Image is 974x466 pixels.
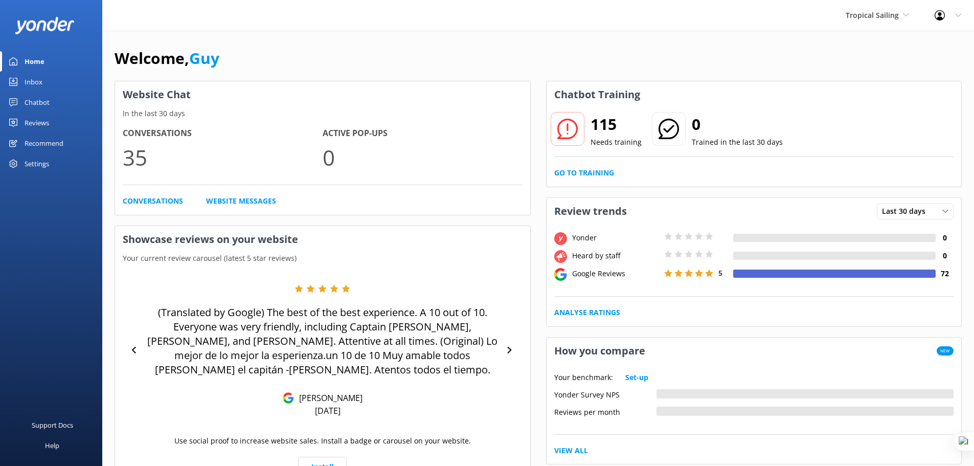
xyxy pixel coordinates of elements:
[570,268,662,279] div: Google Reviews
[15,17,74,34] img: yonder-white-logo.png
[692,137,783,148] p: Trained in the last 30 days
[25,113,49,133] div: Reviews
[937,346,954,356] span: New
[294,392,363,404] p: [PERSON_NAME]
[315,405,341,416] p: [DATE]
[143,305,502,377] p: (Translated by Google) The best of the best experience. A 10 out of 10. Everyone was very friendl...
[625,372,648,383] a: Set-up
[936,250,954,261] h4: 0
[123,127,323,140] h4: Conversations
[591,112,642,137] h2: 115
[189,48,219,69] a: Guy
[323,127,523,140] h4: Active Pop-ups
[283,392,294,404] img: Google Reviews
[547,198,635,225] h3: Review trends
[882,206,932,217] span: Last 30 days
[554,389,656,398] div: Yonder Survey NPS
[45,435,59,456] div: Help
[936,232,954,243] h4: 0
[25,153,49,174] div: Settings
[123,195,183,207] a: Conversations
[115,81,530,108] h3: Website Chat
[547,338,653,364] h3: How you compare
[115,46,219,71] h1: Welcome,
[547,81,648,108] h3: Chatbot Training
[32,415,73,435] div: Support Docs
[554,372,613,383] p: Your benchmark:
[554,407,656,416] div: Reviews per month
[123,140,323,174] p: 35
[115,108,530,119] p: In the last 30 days
[570,232,662,243] div: Yonder
[25,92,50,113] div: Chatbot
[591,137,642,148] p: Needs training
[115,253,530,264] p: Your current review carousel (latest 5 star reviews)
[174,435,471,447] p: Use social proof to increase website sales. Install a badge or carousel on your website.
[936,268,954,279] h4: 72
[554,445,588,456] a: View All
[554,167,614,179] a: Go to Training
[570,250,662,261] div: Heard by staff
[25,133,63,153] div: Recommend
[25,51,44,72] div: Home
[846,10,899,20] span: Tropical Sailing
[718,268,722,278] span: 5
[206,195,276,207] a: Website Messages
[323,140,523,174] p: 0
[115,226,530,253] h3: Showcase reviews on your website
[25,72,42,92] div: Inbox
[692,112,783,137] h2: 0
[554,307,620,318] a: Analyse Ratings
